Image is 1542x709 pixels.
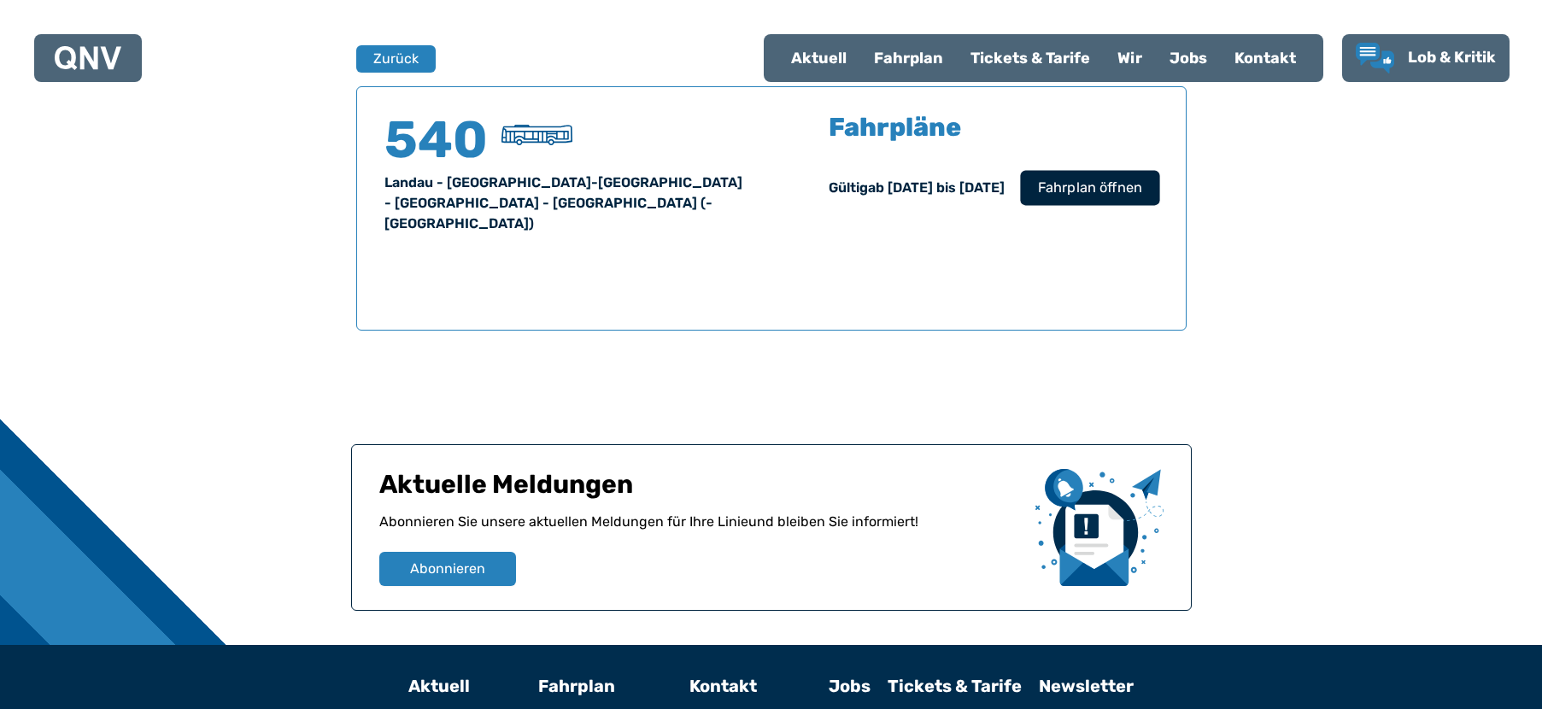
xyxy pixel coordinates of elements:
a: Aktuell [777,36,860,80]
a: Fahrplan [860,36,957,80]
button: Fahrplan öffnen [1020,170,1159,205]
button: Abonnieren [379,552,516,586]
a: Wir [1104,36,1156,80]
a: Tickets & Tarife [957,36,1104,80]
h5: Fahrpläne [829,114,961,140]
a: Jobs [1156,36,1221,80]
span: Lob & Kritik [1408,48,1496,67]
img: Überlandbus [501,125,572,145]
a: Kontakt [689,676,757,696]
img: QNV Logo [55,46,121,70]
a: Zurück [356,45,425,73]
a: Kontakt [1221,36,1310,80]
p: Abonnieren Sie unsere aktuellen Meldungen für Ihre Linie und bleiben Sie informiert! [379,512,1022,552]
a: QNV Logo [55,41,121,75]
div: Landau - [GEOGRAPHIC_DATA]-[GEOGRAPHIC_DATA] - [GEOGRAPHIC_DATA] - [GEOGRAPHIC_DATA] (- [GEOGRAPH... [384,173,751,234]
a: Tickets & Tarife [888,676,1022,696]
a: Fahrplan [538,676,615,696]
a: Jobs [829,676,871,696]
img: newsletter [1035,469,1164,586]
button: Zurück [356,45,436,73]
span: Fahrplan öffnen [1037,178,1141,198]
h1: Aktuelle Meldungen [379,469,1022,512]
a: Newsletter [1039,676,1134,696]
div: Gültig ab [DATE] bis [DATE] [829,178,1005,198]
span: Abonnieren [410,559,485,579]
a: Aktuell [408,676,470,696]
h4: 540 [384,114,487,166]
a: Lob & Kritik [1356,43,1496,73]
